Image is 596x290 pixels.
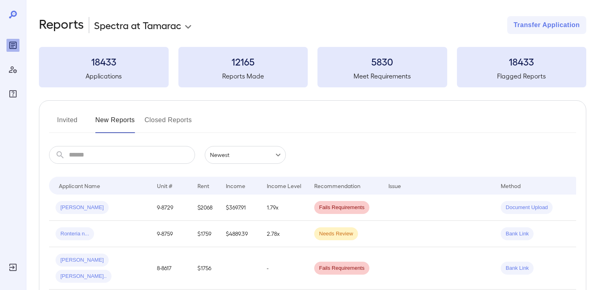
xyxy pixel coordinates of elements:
[388,181,401,191] div: Issue
[6,63,19,76] div: Manage Users
[178,55,308,68] h3: 12165
[56,230,94,238] span: Ronteria n...
[191,247,219,290] td: $1756
[317,55,447,68] h3: 5830
[501,181,521,191] div: Method
[39,71,169,81] h5: Applications
[219,221,260,247] td: $4889.39
[157,181,172,191] div: Unit #
[39,16,84,34] h2: Reports
[6,87,19,100] div: FAQ
[501,265,534,272] span: Bank Link
[314,230,358,238] span: Needs Review
[260,221,308,247] td: 2.78x
[56,204,109,212] span: [PERSON_NAME]
[191,221,219,247] td: $1759
[94,19,181,32] p: Spectra at Tamarac
[56,256,109,264] span: [PERSON_NAME]
[150,195,191,221] td: 9-8729
[226,181,245,191] div: Income
[501,204,553,212] span: Document Upload
[6,39,19,52] div: Reports
[178,71,308,81] h5: Reports Made
[507,16,586,34] button: Transfer Application
[314,265,369,272] span: Fails Requirements
[219,195,260,221] td: $3697.91
[59,181,100,191] div: Applicant Name
[39,55,169,68] h3: 18433
[145,114,192,133] button: Closed Reports
[501,230,534,238] span: Bank Link
[39,47,586,87] summary: 18433Applications12165Reports Made5830Meet Requirements18433Flagged Reports
[150,221,191,247] td: 9-8759
[95,114,135,133] button: New Reports
[49,114,86,133] button: Invited
[197,181,210,191] div: Rent
[56,273,111,280] span: [PERSON_NAME]..
[191,195,219,221] td: $2068
[457,55,587,68] h3: 18433
[314,204,369,212] span: Fails Requirements
[267,181,301,191] div: Income Level
[457,71,587,81] h5: Flagged Reports
[205,146,286,164] div: Newest
[150,247,191,290] td: 8-8617
[6,261,19,274] div: Log Out
[260,247,308,290] td: -
[314,181,360,191] div: Recommendation
[317,71,447,81] h5: Meet Requirements
[260,195,308,221] td: 1.79x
